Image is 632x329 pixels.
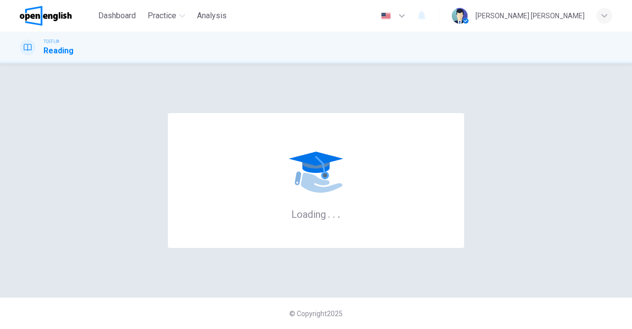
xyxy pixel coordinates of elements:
img: en [380,12,392,20]
img: OpenEnglish logo [20,6,72,26]
span: Analysis [197,10,227,22]
span: Practice [148,10,176,22]
h1: Reading [43,45,74,57]
span: TOEFL® [43,38,59,45]
span: © Copyright 2025 [289,310,343,318]
h6: . [332,205,336,221]
a: OpenEnglish logo [20,6,94,26]
h6: . [337,205,341,221]
span: Dashboard [98,10,136,22]
button: Dashboard [94,7,140,25]
button: Analysis [193,7,231,25]
div: [PERSON_NAME] [PERSON_NAME] [475,10,585,22]
h6: Loading [291,207,341,220]
img: Profile picture [452,8,468,24]
h6: . [327,205,331,221]
button: Practice [144,7,189,25]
